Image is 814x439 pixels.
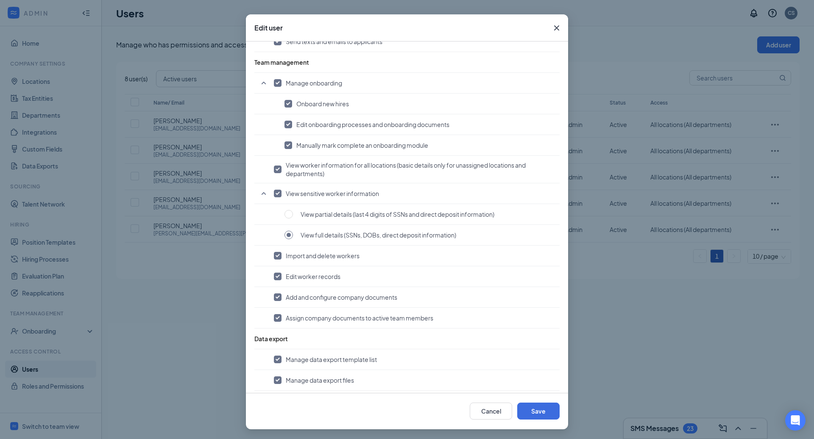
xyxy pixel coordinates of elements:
button: View worker information for all locations (basic details only for unassigned locations and depart... [274,161,555,178]
h3: Edit user [254,23,283,33]
button: Manage data export template list [274,355,555,364]
span: Manage data export template list [286,355,377,364]
span: Data export [254,335,288,342]
span: Edit onboarding processes and onboarding documents [296,120,449,129]
button: Add and configure company documents [274,293,555,301]
span: Onboard new hires [296,99,349,108]
span: Assign company documents to active team members [286,314,433,322]
button: Save [517,403,560,420]
button: Close [545,14,568,41]
button: Edit onboarding processes and onboarding documents [284,120,555,129]
button: Manage onboarding [274,79,555,87]
span: Import and delete workers [286,251,360,260]
span: View partial details (last 4 digits of SSNs and direct deposit information) [301,210,494,218]
svg: SmallChevronUp [259,78,269,88]
span: Manually mark complete an onboarding module [296,141,428,149]
span: Manage data export files [286,376,354,384]
button: Onboard new hires [284,99,555,108]
svg: Cross [552,23,562,33]
button: Edit worker records [274,272,555,281]
span: Manage onboarding [286,79,342,87]
span: Team management [254,58,309,66]
svg: SmallChevronUp [259,188,269,199]
button: Assign company documents to active team members [274,314,555,322]
span: Send texts and emails to applicants [286,37,382,46]
button: Send texts and emails to applicants [274,37,555,46]
span: View sensitive worker information [286,189,379,198]
div: Open Intercom Messenger [785,410,806,431]
span: View full details (SSNs, DOBs, direct deposit information) [301,231,456,239]
span: Add and configure company documents [286,293,397,301]
button: Manage data export files [274,376,555,384]
button: Import and delete workers [274,251,555,260]
span: View worker information for all locations (basic details only for unassigned locations and depart... [286,161,555,178]
button: View full details (SSNs, DOBs, direct deposit information) [284,230,555,240]
button: View sensitive worker information [274,189,555,198]
button: View partial details (last 4 digits of SSNs and direct deposit information) [284,210,555,219]
button: Manually mark complete an onboarding module [284,141,555,149]
span: Edit worker records [286,272,340,281]
button: Cancel [470,403,512,420]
